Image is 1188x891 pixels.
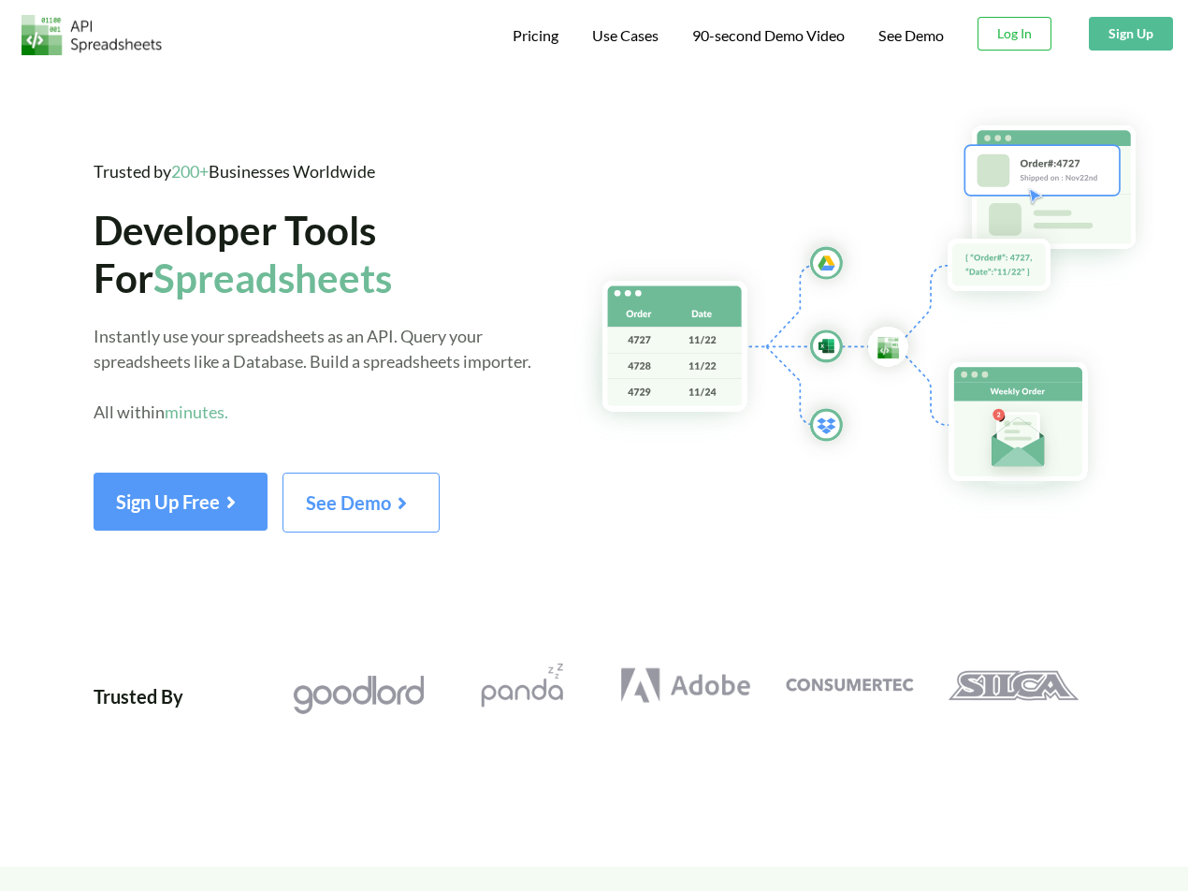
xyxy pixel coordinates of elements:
img: Hero Spreadsheet Flow [571,103,1188,519]
span: Instantly use your spreadsheets as an API. Query your spreadsheets like a Database. Build a sprea... [94,326,531,422]
button: Sign Up Free [94,473,268,531]
button: Sign Up [1089,17,1173,51]
img: Consumertec Logo [784,664,915,707]
span: Trusted by Businesses Worldwide [94,161,375,182]
img: Logo.png [22,15,162,55]
img: Pandazzz Logo [456,664,587,707]
button: Log In [978,17,1051,51]
a: Consumertec Logo [767,664,931,707]
img: Goodlord Logo [293,673,424,716]
span: minutes. [165,402,228,422]
span: 90-second Demo Video [692,28,845,43]
span: Use Cases [592,26,659,44]
a: Goodlord Logo [277,664,441,716]
a: See Demo [878,26,944,46]
span: Spreadsheets [153,254,392,301]
div: Trusted By [94,664,183,716]
span: Developer Tools For [94,206,392,301]
span: See Demo [306,491,416,514]
a: Pandazzz Logo [441,664,604,707]
button: See Demo [283,473,440,533]
a: Adobe Logo [604,664,768,707]
a: See Demo [283,498,440,514]
img: Adobe Logo [620,664,751,707]
span: Sign Up Free [116,490,245,513]
a: Silca Logo [931,664,1094,707]
span: Pricing [513,26,558,44]
img: Silca Logo [948,664,1079,707]
span: 200+ [171,161,209,182]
